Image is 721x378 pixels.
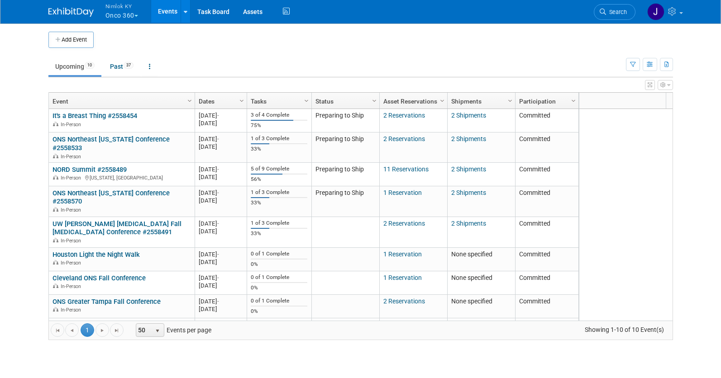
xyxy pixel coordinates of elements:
span: In-Person [61,238,84,244]
a: Column Settings [185,94,195,107]
span: - [217,166,219,173]
div: [DATE] [199,220,243,227]
div: [DATE] [199,173,243,181]
span: None specified [451,298,492,305]
a: Go to the next page [95,323,109,337]
a: 2 Reservations [383,298,425,305]
a: Event [53,94,189,109]
button: Add Event [48,32,94,48]
a: ONS Greater Tampa Fall Conference [53,298,161,306]
span: Events per page [124,323,220,337]
span: Column Settings [570,97,577,104]
img: In-Person Event [53,154,58,158]
div: [DATE] [199,143,243,151]
div: [DATE] [199,258,243,266]
img: In-Person Event [53,307,58,312]
a: Asset Reservations [383,94,441,109]
span: Go to the previous page [68,327,76,334]
a: ONS Northeast [US_STATE] Conference #2558570 [53,189,170,206]
td: Preparing to Ship [311,186,379,217]
a: Past37 [103,58,140,75]
a: 2 Shipments [451,189,486,196]
span: Go to the first page [54,327,61,334]
div: 0% [251,261,307,268]
a: Column Settings [237,94,247,107]
a: 2 Shipments [451,220,486,227]
div: 0 of 1 Complete [251,274,307,281]
span: In-Person [61,260,84,266]
a: Search [594,4,635,20]
div: 0% [251,284,307,291]
td: Preparing to Ship [311,109,379,132]
a: 2 Shipments [451,135,486,142]
div: 33% [251,230,307,237]
div: 5 of 9 Complete [251,165,307,172]
div: [DATE] [199,119,243,127]
div: [DATE] [199,165,243,173]
span: - [217,112,219,119]
a: Cleveland ONS Fall Conference [53,274,146,282]
span: None specified [451,250,492,258]
a: Houston Light the Night Walk [53,250,140,259]
span: None specified [451,274,492,281]
div: [DATE] [199,189,243,197]
img: In-Person Event [53,283,58,288]
span: 37 [124,62,134,69]
span: In-Person [61,154,84,160]
a: ONS Northeast [US_STATE] Conference #2558533 [53,135,170,152]
a: Dates [199,94,241,109]
div: [DATE] [199,305,243,313]
div: 3 of 4 Complete [251,112,307,118]
div: 1 of 3 Complete [251,135,307,142]
a: 2 Reservations [383,112,425,119]
a: Participation [519,94,573,109]
div: 33% [251,146,307,152]
span: Search [606,9,627,15]
a: Shipments [451,94,509,109]
img: Jamie Dunn [647,3,664,20]
a: 1 Reservation [383,250,422,258]
div: 0% [251,308,307,315]
span: - [217,251,219,258]
span: Column Settings [371,97,378,104]
img: In-Person Event [53,122,58,126]
span: - [217,274,219,281]
div: [DATE] [199,298,243,305]
span: - [217,189,219,196]
a: Column Settings [369,94,379,107]
td: Committed [515,217,578,248]
img: In-Person Event [53,207,58,212]
td: Committed [515,271,578,295]
img: In-Person Event [53,260,58,265]
img: In-Person Event [53,175,58,180]
div: [DATE] [199,197,243,204]
div: [DATE] [199,135,243,143]
span: In-Person [61,122,84,128]
div: 1 of 3 Complete [251,189,307,196]
a: 2 Reservations [383,220,425,227]
span: - [217,136,219,142]
div: 0 of 1 Complete [251,250,307,257]
a: Go to the first page [51,323,64,337]
td: Committed [515,109,578,132]
a: It's a Breast Thing #2558454 [53,112,137,120]
a: 1 Reservation [383,274,422,281]
a: Column Settings [568,94,578,107]
a: Go to the previous page [65,323,79,337]
div: [US_STATE], [GEOGRAPHIC_DATA] [53,174,191,181]
div: 33% [251,199,307,206]
img: ExhibitDay [48,8,94,17]
span: In-Person [61,207,84,213]
a: Column Settings [437,94,447,107]
span: 50 [136,324,152,336]
a: UW [PERSON_NAME] [MEDICAL_DATA] Fall [MEDICAL_DATA] Conference #2558491 [53,220,181,236]
div: [DATE] [199,112,243,119]
td: Committed [515,132,578,163]
img: In-Person Event [53,238,58,242]
a: Go to the last page [110,323,124,337]
div: [DATE] [199,274,243,282]
span: - [217,220,219,227]
span: Column Settings [303,97,310,104]
td: Preparing to Ship [311,163,379,186]
a: 2 Shipments [451,112,486,119]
